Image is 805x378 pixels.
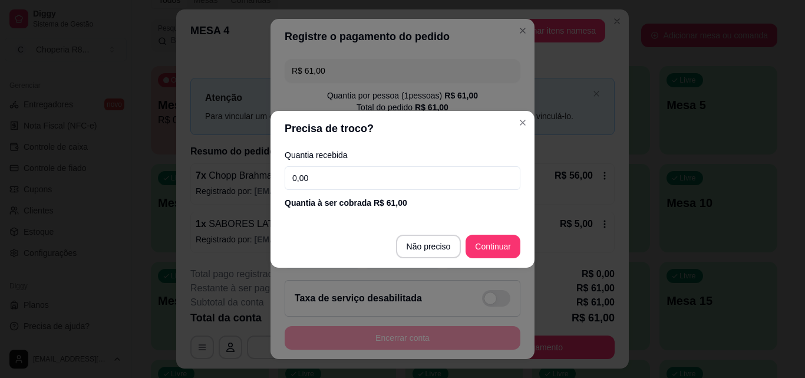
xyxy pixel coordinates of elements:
[285,151,520,159] label: Quantia recebida
[270,111,535,146] header: Precisa de troco?
[285,197,520,209] div: Quantia à ser cobrada R$ 61,00
[513,113,532,132] button: Close
[396,235,461,258] button: Não preciso
[466,235,520,258] button: Continuar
